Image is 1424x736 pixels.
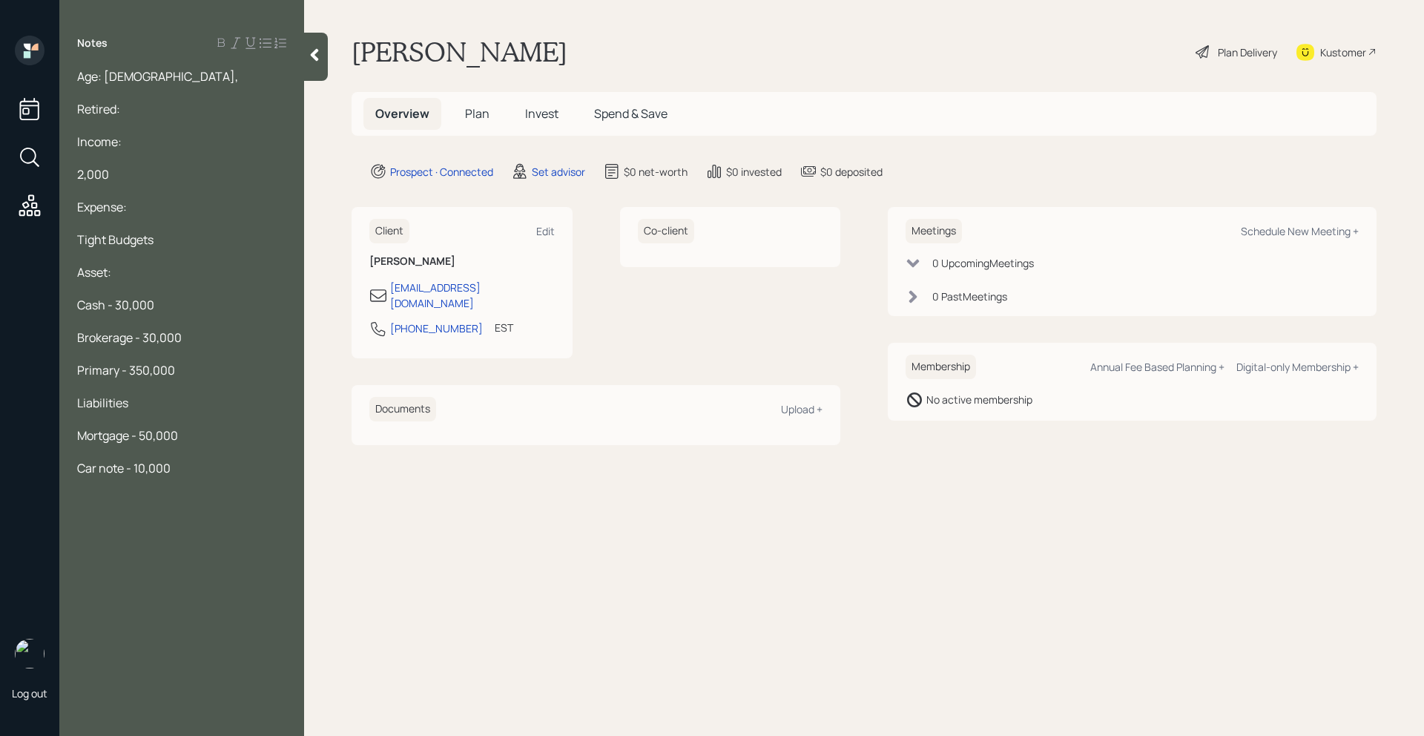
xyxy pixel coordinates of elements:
[77,297,154,313] span: Cash - 30,000
[624,164,688,180] div: $0 net-worth
[390,321,483,336] div: [PHONE_NUMBER]
[594,105,667,122] span: Spend & Save
[906,219,962,243] h6: Meetings
[375,105,429,122] span: Overview
[77,264,111,280] span: Asset:
[77,329,182,346] span: Brokerage - 30,000
[369,255,555,268] h6: [PERSON_NAME]
[781,402,823,416] div: Upload +
[1236,360,1359,374] div: Digital-only Membership +
[1218,45,1277,60] div: Plan Delivery
[77,68,238,85] span: Age: [DEMOGRAPHIC_DATA],
[932,255,1034,271] div: 0 Upcoming Meeting s
[77,101,120,117] span: Retired:
[352,36,567,68] h1: [PERSON_NAME]
[1320,45,1366,60] div: Kustomer
[77,427,178,444] span: Mortgage - 50,000
[77,199,127,215] span: Expense:
[12,686,47,700] div: Log out
[926,392,1032,407] div: No active membership
[726,164,782,180] div: $0 invested
[77,36,108,50] label: Notes
[820,164,883,180] div: $0 deposited
[77,395,128,411] span: Liabilities
[465,105,489,122] span: Plan
[1090,360,1224,374] div: Annual Fee Based Planning +
[77,460,171,476] span: Car note - 10,000
[77,134,122,150] span: Income:
[525,105,558,122] span: Invest
[77,362,175,378] span: Primary - 350,000
[77,231,154,248] span: Tight Budgets
[532,164,585,180] div: Set advisor
[390,280,555,311] div: [EMAIL_ADDRESS][DOMAIN_NAME]
[369,397,436,421] h6: Documents
[638,219,694,243] h6: Co-client
[495,320,513,335] div: EST
[932,289,1007,304] div: 0 Past Meeting s
[1241,224,1359,238] div: Schedule New Meeting +
[536,224,555,238] div: Edit
[369,219,409,243] h6: Client
[77,166,109,183] span: 2,000
[15,639,44,668] img: retirable_logo.png
[390,164,493,180] div: Prospect · Connected
[906,355,976,379] h6: Membership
